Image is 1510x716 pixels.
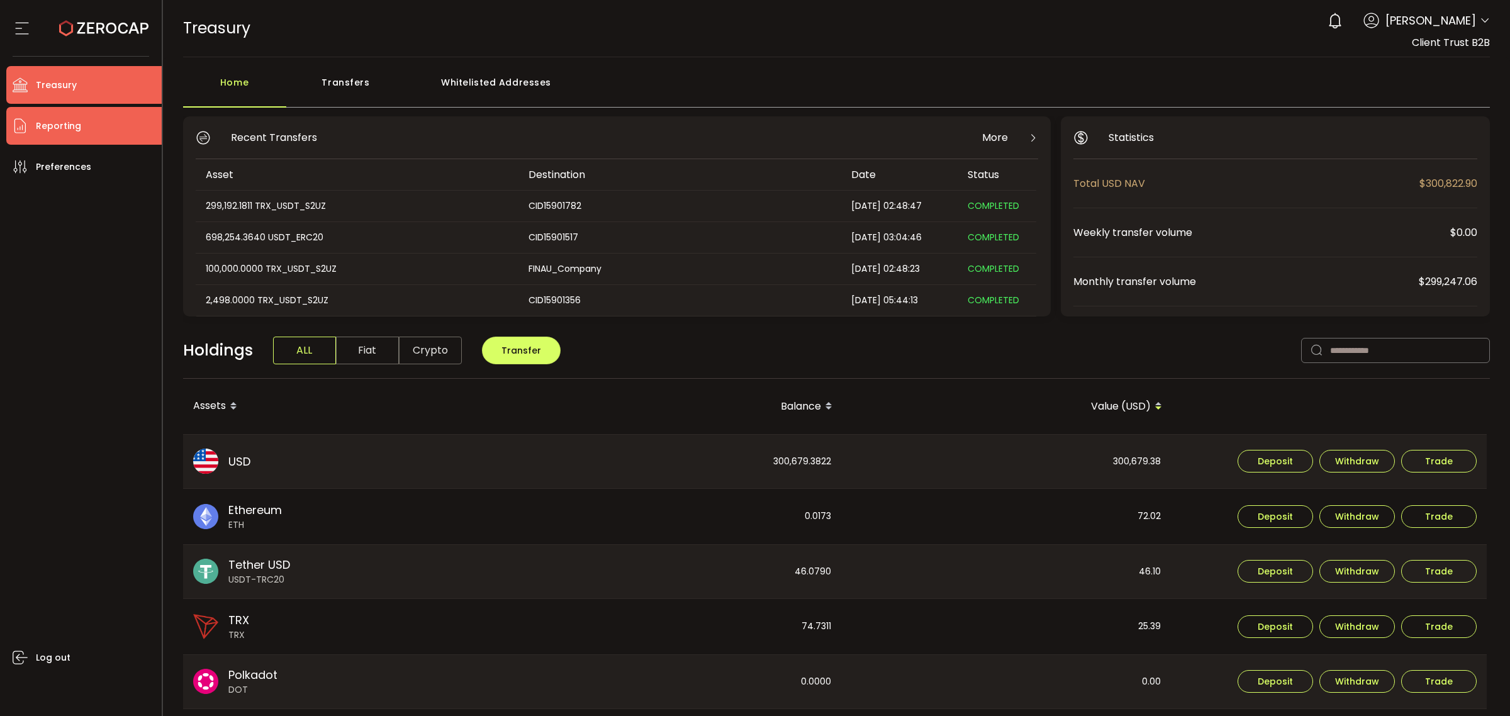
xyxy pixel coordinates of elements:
span: Fiat [336,337,399,364]
span: More [982,130,1008,145]
span: Deposit [1258,457,1293,466]
div: Transfers [286,70,406,108]
span: COMPLETED [968,294,1019,306]
button: Deposit [1238,560,1313,583]
span: COMPLETED [968,231,1019,243]
span: Weekly transfer volume [1073,225,1450,240]
div: Whitelisted Addresses [406,70,587,108]
span: Withdraw [1335,457,1379,466]
div: CID15901356 [518,293,840,308]
div: 698,254.3640 USDT_ERC20 [196,230,517,245]
button: Trade [1401,505,1477,528]
div: Date [841,167,958,182]
span: Client Trust B2B [1412,35,1490,50]
span: $299,247.06 [1419,274,1477,289]
span: Withdraw [1335,677,1379,686]
span: DOT [228,683,277,696]
div: CID15901517 [518,230,840,245]
span: COMPLETED [968,262,1019,275]
div: [DATE] 03:04:46 [841,230,958,245]
span: Total USD NAV [1073,176,1419,191]
button: Withdraw [1319,505,1395,528]
div: 0.0173 [513,489,841,544]
span: Transfer [501,344,541,357]
span: Trade [1425,677,1453,686]
div: 0.0000 [513,655,841,709]
span: Withdraw [1335,512,1379,521]
div: Balance [513,396,842,417]
div: [DATE] 02:48:23 [841,262,958,276]
span: Deposit [1258,567,1293,576]
div: 72.02 [842,489,1171,544]
div: 25.39 [842,599,1171,654]
button: Deposit [1238,505,1313,528]
span: TRX [228,629,249,642]
span: Log out [36,649,70,667]
span: Treasury [183,17,250,39]
div: 0.00 [842,655,1171,709]
span: ETH [228,518,282,532]
button: Withdraw [1319,560,1395,583]
div: Asset [196,167,518,182]
div: 300,679.3822 [513,435,841,489]
div: 46.10 [842,545,1171,599]
span: Tether USD [228,556,290,573]
span: Deposit [1258,512,1293,521]
span: USDT-TRC20 [228,573,290,586]
button: Withdraw [1319,450,1395,473]
span: Withdraw [1335,622,1379,631]
span: Deposit [1258,677,1293,686]
div: 100,000.0000 TRX_USDT_S2UZ [196,262,517,276]
span: $300,822.90 [1419,176,1477,191]
span: Trade [1425,622,1453,631]
img: eth_portfolio.svg [193,504,218,529]
div: [DATE] 02:48:47 [841,199,958,213]
span: Reporting [36,117,81,135]
img: usd_portfolio.svg [193,449,218,474]
div: 299,192.1811 TRX_USDT_S2UZ [196,199,517,213]
div: Status [958,167,1036,182]
div: Value (USD) [842,396,1172,417]
button: Trade [1401,615,1477,638]
span: Trade [1425,567,1453,576]
span: Recent Transfers [231,130,317,145]
button: Deposit [1238,615,1313,638]
div: Destination [518,167,841,182]
img: trx_portfolio.png [193,614,218,639]
span: Trade [1425,457,1453,466]
div: 2,498.0000 TRX_USDT_S2UZ [196,293,517,308]
img: usdt_portfolio.svg [193,559,218,584]
span: USD [228,453,250,470]
span: Ethereum [228,501,282,518]
div: 74.7311 [513,599,841,654]
img: dot_portfolio.svg [193,669,218,694]
span: Monthly transfer volume [1073,274,1419,289]
span: TRX [228,612,249,629]
span: [PERSON_NAME] [1385,12,1476,29]
span: $0.00 [1450,225,1477,240]
span: ALL [273,337,336,364]
span: Polkadot [228,666,277,683]
div: Assets [183,396,513,417]
span: COMPLETED [968,199,1019,212]
span: Treasury [36,76,77,94]
div: 300,679.38 [842,435,1171,489]
span: Trade [1425,512,1453,521]
div: Home [183,70,286,108]
div: FINAU_Company [518,262,840,276]
button: Withdraw [1319,670,1395,693]
button: Trade [1401,560,1477,583]
div: 46.0790 [513,545,841,599]
span: Holdings [183,338,253,362]
button: Deposit [1238,670,1313,693]
span: Statistics [1109,130,1154,145]
span: Withdraw [1335,567,1379,576]
span: Preferences [36,158,91,176]
button: Trade [1401,670,1477,693]
iframe: Chat Widget [1447,656,1510,716]
div: CID15901782 [518,199,840,213]
button: Deposit [1238,450,1313,473]
button: Trade [1401,450,1477,473]
span: Deposit [1258,622,1293,631]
